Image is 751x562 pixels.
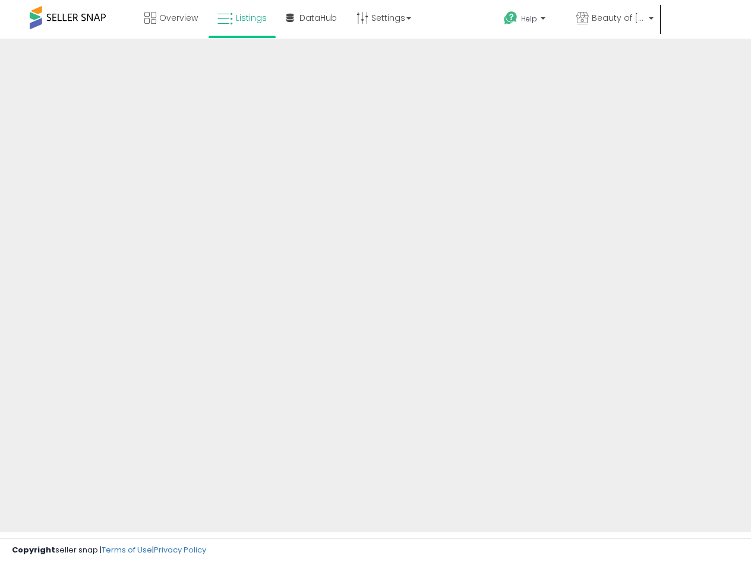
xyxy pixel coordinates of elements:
span: DataHub [299,12,337,24]
a: Help [494,2,566,39]
span: Overview [159,12,198,24]
span: Help [521,14,537,24]
span: Beauty of [GEOGRAPHIC_DATA] [592,12,645,24]
span: Listings [236,12,267,24]
i: Get Help [503,11,518,26]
